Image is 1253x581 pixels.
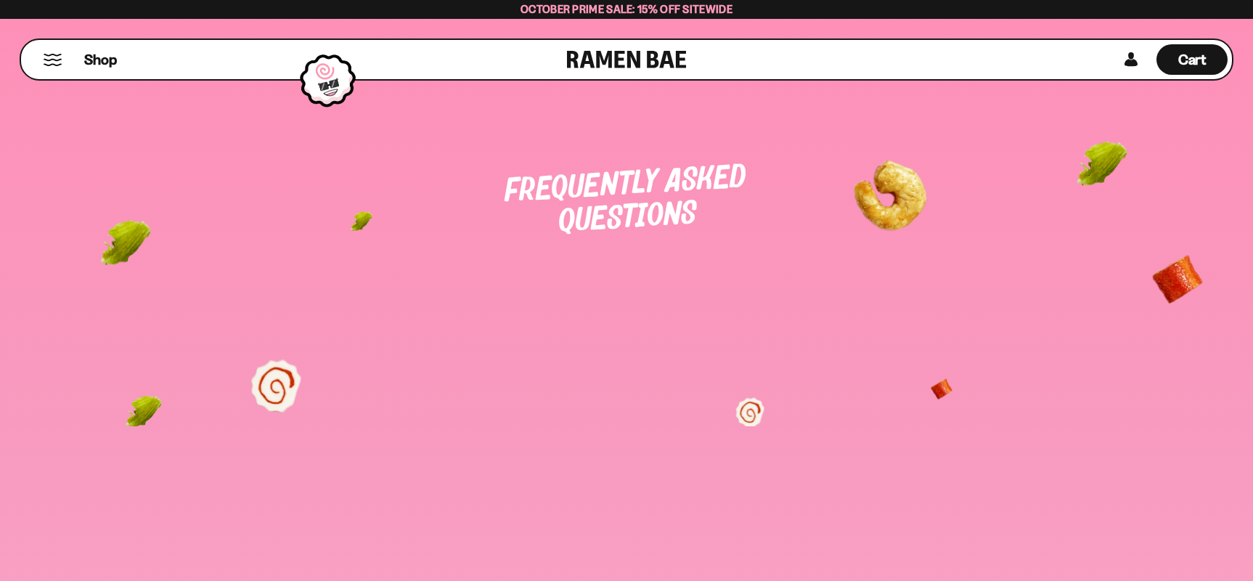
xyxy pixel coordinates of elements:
div: Cart [1156,40,1228,79]
span: October Prime Sale: 15% off Sitewide [521,2,732,16]
span: Frequently Asked Questions [504,161,748,238]
a: Shop [84,44,117,75]
span: Cart [1178,51,1207,68]
span: Shop [84,50,117,70]
button: Mobile Menu Trigger [43,54,62,66]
